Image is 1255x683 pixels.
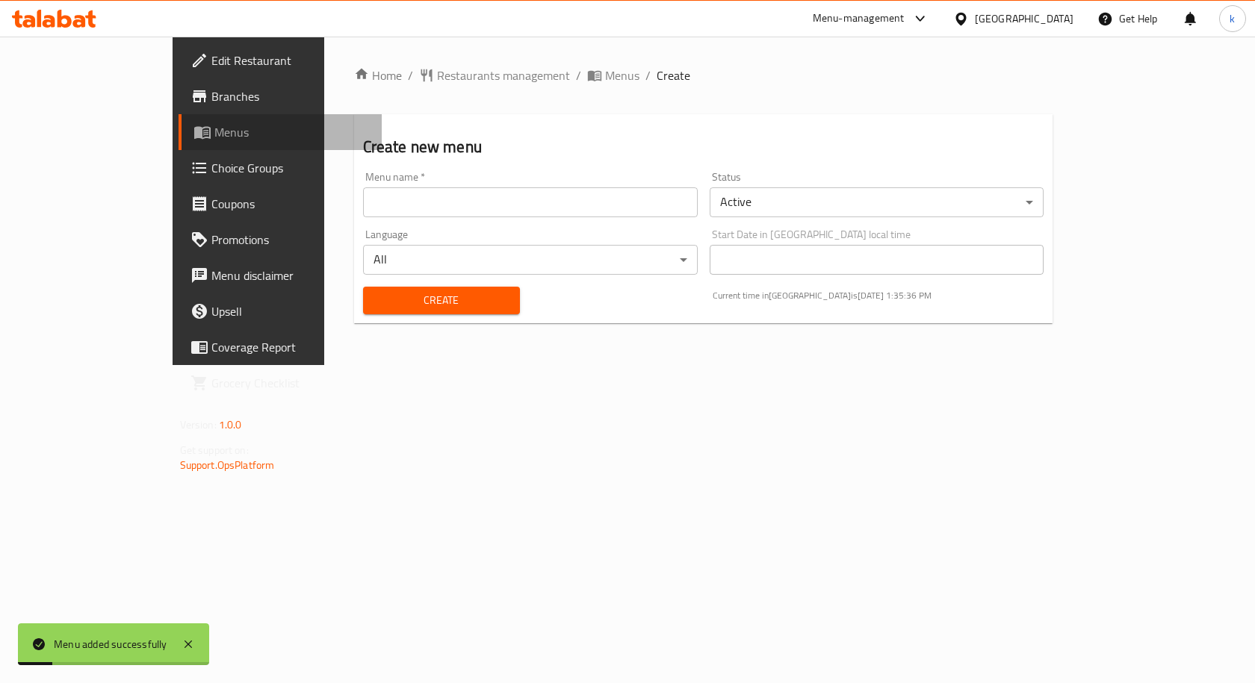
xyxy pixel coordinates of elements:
[211,374,371,392] span: Grocery Checklist
[576,66,581,84] li: /
[437,66,570,84] span: Restaurants management
[645,66,651,84] li: /
[179,365,382,401] a: Grocery Checklist
[657,66,690,84] span: Create
[587,66,639,84] a: Menus
[211,266,371,284] span: Menu disclaimer
[363,136,1044,158] h2: Create new menu
[211,195,371,213] span: Coupons
[363,287,520,314] button: Create
[605,66,639,84] span: Menus
[375,291,508,310] span: Create
[179,258,382,293] a: Menu disclaimer
[354,66,1053,84] nav: breadcrumb
[179,222,382,258] a: Promotions
[813,10,905,28] div: Menu-management
[179,43,382,78] a: Edit Restaurant
[363,187,698,217] input: Please enter Menu name
[179,78,382,114] a: Branches
[179,114,382,150] a: Menus
[363,245,698,275] div: All
[975,10,1073,27] div: [GEOGRAPHIC_DATA]
[179,186,382,222] a: Coupons
[211,338,371,356] span: Coverage Report
[211,87,371,105] span: Branches
[211,231,371,249] span: Promotions
[1230,10,1235,27] span: k
[180,440,249,460] span: Get support on:
[179,329,382,365] a: Coverage Report
[713,289,1044,302] p: Current time in [GEOGRAPHIC_DATA] is [DATE] 1:35:36 PM
[211,52,371,69] span: Edit Restaurant
[180,415,217,434] span: Version:
[214,123,371,141] span: Menus
[419,66,570,84] a: Restaurants management
[211,302,371,320] span: Upsell
[54,636,167,652] div: Menu added successfully
[710,187,1044,217] div: Active
[179,150,382,186] a: Choice Groups
[408,66,413,84] li: /
[211,159,371,177] span: Choice Groups
[219,415,242,434] span: 1.0.0
[180,455,275,475] a: Support.OpsPlatform
[179,293,382,329] a: Upsell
